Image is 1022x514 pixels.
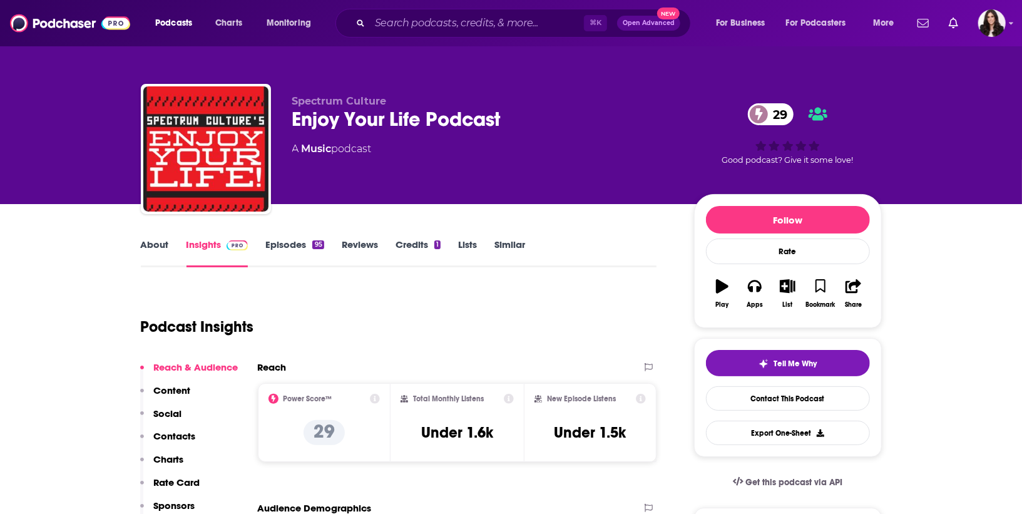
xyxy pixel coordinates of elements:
[292,95,387,107] span: Spectrum Culture
[547,394,616,403] h2: New Episode Listens
[912,13,934,34] a: Show notifications dropdown
[978,9,1006,37] button: Show profile menu
[10,11,130,35] img: Podchaser - Follow, Share and Rate Podcasts
[154,384,191,396] p: Content
[706,271,738,316] button: Play
[706,421,870,445] button: Export One-Sheet
[207,13,250,33] a: Charts
[584,15,607,31] span: ⌘ K
[745,477,842,488] span: Get this podcast via API
[258,13,327,33] button: open menu
[458,239,477,267] a: Lists
[837,271,869,316] button: Share
[304,420,345,445] p: 29
[738,271,771,316] button: Apps
[187,239,248,267] a: InsightsPodchaser Pro
[786,14,846,32] span: For Podcasters
[722,155,854,165] span: Good podcast? Give it some love!
[141,239,169,267] a: About
[413,394,484,403] h2: Total Monthly Listens
[370,13,584,33] input: Search podcasts, credits, & more...
[944,13,963,34] a: Show notifications dropdown
[774,359,817,369] span: Tell Me Why
[140,453,184,476] button: Charts
[421,423,493,442] h3: Under 1.6k
[258,502,372,514] h2: Audience Demographics
[804,271,837,316] button: Bookmark
[723,467,853,498] a: Get this podcast via API
[783,301,793,309] div: List
[715,301,728,309] div: Play
[617,16,680,31] button: Open AdvancedNew
[845,301,862,309] div: Share
[716,14,765,32] span: For Business
[154,476,200,488] p: Rate Card
[143,86,268,212] img: Enjoy Your Life Podcast
[657,8,680,19] span: New
[258,361,287,373] h2: Reach
[155,14,192,32] span: Podcasts
[284,394,332,403] h2: Power Score™
[805,301,835,309] div: Bookmark
[140,476,200,500] button: Rate Card
[747,301,763,309] div: Apps
[864,13,910,33] button: open menu
[978,9,1006,37] img: User Profile
[760,103,794,125] span: 29
[140,408,182,431] button: Social
[706,386,870,411] a: Contact This Podcast
[706,239,870,264] div: Rate
[292,141,372,157] div: A podcast
[140,430,196,453] button: Contacts
[706,206,870,234] button: Follow
[140,361,238,384] button: Reach & Audience
[302,143,332,155] a: Music
[494,239,525,267] a: Similar
[342,239,378,267] a: Reviews
[707,13,781,33] button: open menu
[778,13,864,33] button: open menu
[154,361,238,373] p: Reach & Audience
[154,430,196,442] p: Contacts
[396,239,441,267] a: Credits1
[623,20,675,26] span: Open Advanced
[347,9,703,38] div: Search podcasts, credits, & more...
[873,14,894,32] span: More
[215,14,242,32] span: Charts
[154,453,184,465] p: Charts
[265,239,324,267] a: Episodes95
[759,359,769,369] img: tell me why sparkle
[154,500,195,511] p: Sponsors
[227,240,248,250] img: Podchaser Pro
[154,408,182,419] p: Social
[748,103,794,125] a: 29
[694,95,882,173] div: 29Good podcast? Give it some love!
[434,240,441,249] div: 1
[771,271,804,316] button: List
[554,423,626,442] h3: Under 1.5k
[267,14,311,32] span: Monitoring
[146,13,208,33] button: open menu
[978,9,1006,37] span: Logged in as RebeccaShapiro
[140,384,191,408] button: Content
[706,350,870,376] button: tell me why sparkleTell Me Why
[312,240,324,249] div: 95
[141,317,254,336] h1: Podcast Insights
